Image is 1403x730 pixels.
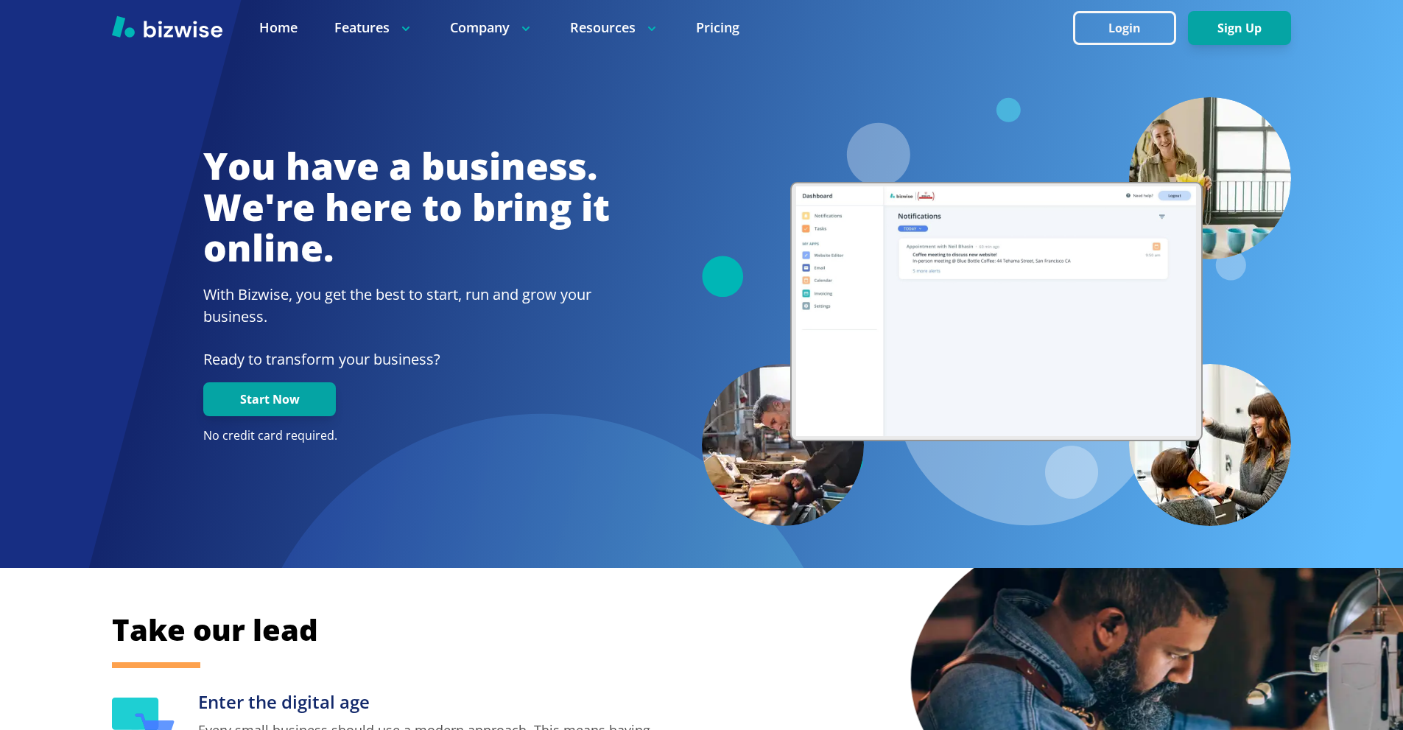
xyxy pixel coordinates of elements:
[1188,21,1291,35] a: Sign Up
[1073,11,1176,45] button: Login
[203,348,610,371] p: Ready to transform your business?
[203,146,610,269] h1: You have a business. We're here to bring it online.
[112,15,222,38] img: Bizwise Logo
[570,18,659,37] p: Resources
[203,428,610,444] p: No credit card required.
[1188,11,1291,45] button: Sign Up
[1073,21,1188,35] a: Login
[203,382,336,416] button: Start Now
[198,690,664,715] h3: Enter the digital age
[334,18,413,37] p: Features
[203,284,610,328] h2: With Bizwise, you get the best to start, run and grow your business.
[112,610,1217,650] h2: Take our lead
[450,18,533,37] p: Company
[203,393,336,407] a: Start Now
[696,18,739,37] a: Pricing
[259,18,298,37] a: Home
